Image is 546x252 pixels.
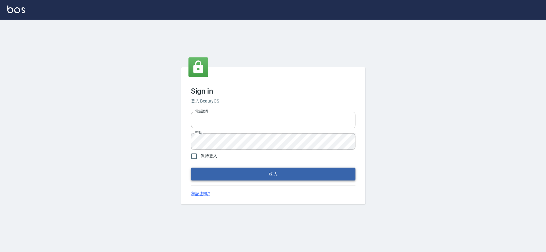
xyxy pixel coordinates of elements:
h3: Sign in [191,87,355,95]
span: 保持登入 [200,153,218,159]
h6: 登入 BeautyOS [191,98,355,104]
label: 密碼 [195,130,202,135]
a: 忘記密碼? [191,191,210,197]
button: 登入 [191,168,355,180]
label: 電話號碼 [195,109,208,114]
img: Logo [7,6,25,13]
